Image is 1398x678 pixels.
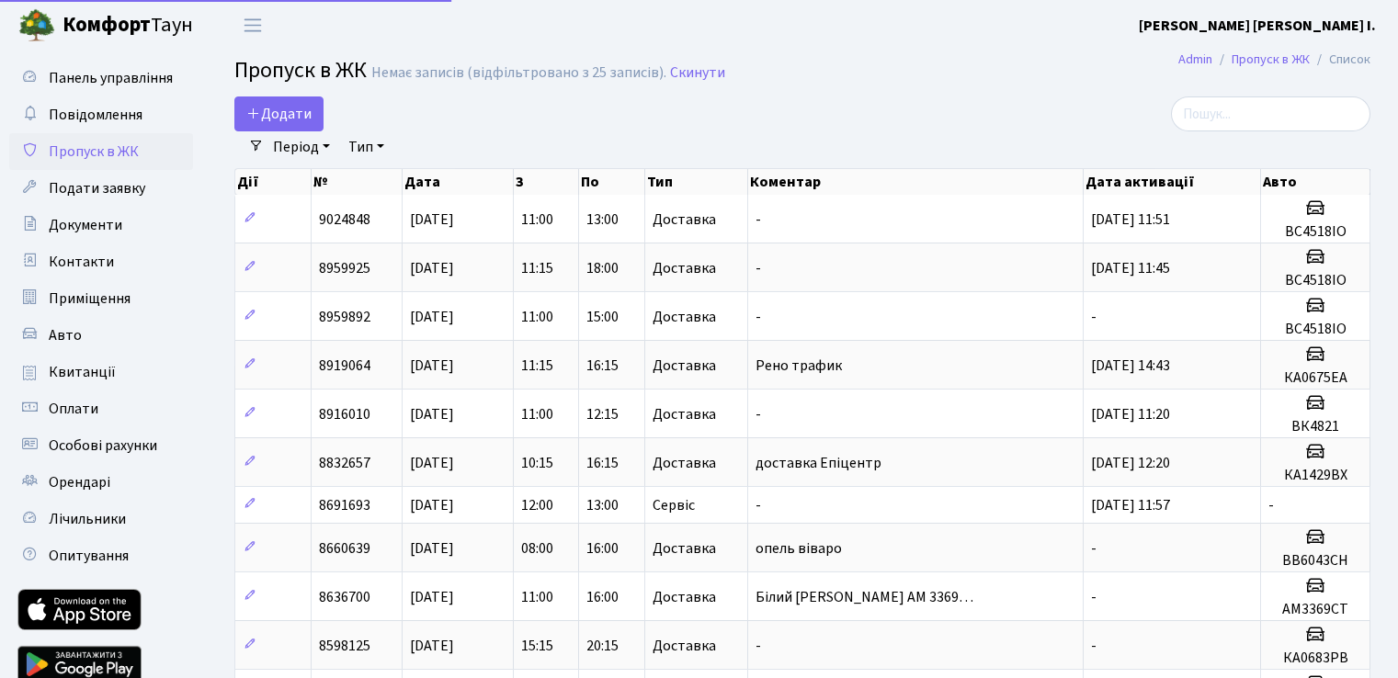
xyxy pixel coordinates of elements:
span: 8832657 [319,453,370,473]
a: Орендарі [9,464,193,501]
nav: breadcrumb [1151,40,1398,79]
span: 8919064 [319,356,370,376]
a: Пропуск в ЖК [9,133,193,170]
span: [DATE] [410,209,454,230]
span: Особові рахунки [49,435,157,456]
span: Доставка [653,358,716,373]
h5: КА1429ВХ [1268,467,1362,484]
span: Приміщення [49,288,131,309]
th: Дата активації [1084,169,1261,195]
h5: КА0675ЕА [1268,369,1362,387]
span: [DATE] 11:57 [1091,495,1170,515]
span: 8598125 [319,636,370,656]
span: 16:00 [586,587,619,607]
span: Доставка [653,212,716,227]
span: 9024848 [319,209,370,230]
span: [DATE] [410,356,454,376]
a: Авто [9,317,193,354]
span: [DATE] [410,538,454,559]
b: [PERSON_NAME] [PERSON_NAME] І. [1139,16,1376,36]
th: Дата [403,169,514,195]
span: - [756,307,761,327]
th: № [312,169,403,195]
span: - [1091,307,1097,327]
span: Доставка [653,456,716,470]
span: 8916010 [319,404,370,424]
span: 8959925 [319,258,370,278]
span: Доставка [653,541,716,556]
span: - [756,636,761,656]
span: - [756,404,761,424]
a: Додати [234,96,324,131]
a: Скинути [670,64,725,82]
span: Опитування [49,546,129,566]
li: Список [1310,50,1370,70]
a: Admin [1178,50,1212,69]
b: Комфорт [63,10,151,40]
span: [DATE] [410,307,454,327]
span: 8660639 [319,538,370,559]
span: [DATE] [410,453,454,473]
span: Повідомлення [49,105,142,125]
th: Коментар [748,169,1084,195]
span: Авто [49,325,82,345]
span: 8959892 [319,307,370,327]
span: 11:15 [521,356,553,376]
span: 16:15 [586,356,619,376]
span: Квитанції [49,362,116,382]
a: Тип [341,131,392,163]
span: Доставка [653,261,716,276]
h5: ВС4518ІО [1268,223,1362,241]
span: - [1091,636,1097,656]
span: Оплати [49,399,98,419]
span: Доставка [653,590,716,605]
input: Пошук... [1171,96,1370,131]
span: 11:00 [521,209,553,230]
span: Пропуск в ЖК [234,54,367,86]
span: 16:00 [586,538,619,559]
a: Квитанції [9,354,193,390]
a: Оплати [9,390,193,427]
span: Документи [49,215,122,235]
span: [DATE] [410,404,454,424]
span: 8691693 [319,495,370,515]
a: Контакти [9,243,193,280]
span: 08:00 [521,538,553,559]
span: 12:15 [586,404,619,424]
span: 11:00 [521,587,553,607]
th: З [514,169,580,195]
a: Період [266,131,337,163]
span: [DATE] [410,495,454,515]
span: 11:15 [521,258,553,278]
span: 13:00 [586,495,619,515]
span: Лічильники [49,509,126,529]
span: [DATE] 11:51 [1091,209,1170,230]
h5: ВC4518ІО [1268,321,1362,338]
span: - [1091,587,1097,607]
span: [DATE] [410,587,454,607]
a: Подати заявку [9,170,193,207]
span: 15:00 [586,307,619,327]
a: Пропуск в ЖК [1232,50,1310,69]
span: [DATE] [410,258,454,278]
h5: АМ3369СТ [1268,601,1362,618]
span: [DATE] 11:20 [1091,404,1170,424]
span: Таун [63,10,193,41]
a: Опитування [9,537,193,574]
span: 13:00 [586,209,619,230]
th: По [579,169,645,195]
h5: КА0683РВ [1268,650,1362,667]
span: Пропуск в ЖК [49,141,139,162]
span: 18:00 [586,258,619,278]
span: - [756,258,761,278]
span: Білий [PERSON_NAME] АМ 3369… [756,587,973,607]
div: Немає записів (відфільтровано з 25 записів). [371,64,666,82]
a: Повідомлення [9,96,193,133]
span: - [756,495,761,515]
span: - [1268,495,1274,515]
a: Особові рахунки [9,427,193,464]
span: Сервіс [653,498,695,513]
span: Подати заявку [49,178,145,198]
th: Дії [235,169,312,195]
span: [DATE] [410,636,454,656]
